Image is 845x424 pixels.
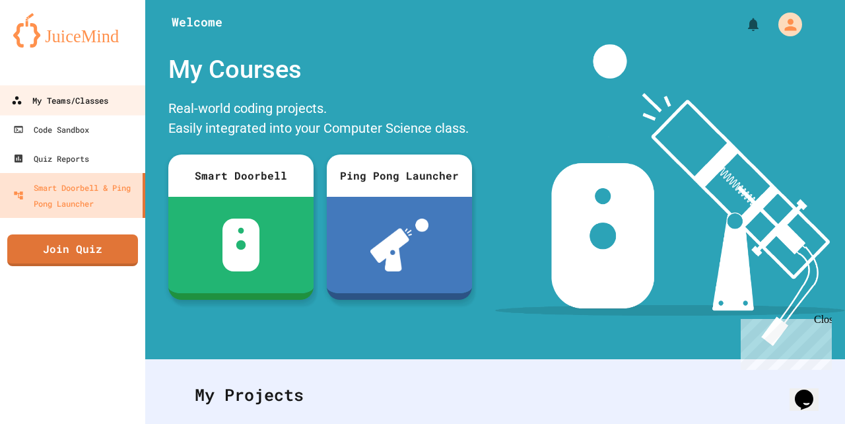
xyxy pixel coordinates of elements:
img: logo-orange.svg [13,13,132,48]
div: My Teams/Classes [11,92,108,109]
div: Ping Pong Launcher [327,155,472,197]
div: Smart Doorbell [168,155,314,197]
div: Quiz Reports [13,151,89,166]
div: Code Sandbox [13,122,89,137]
img: sdb-white.svg [222,219,260,271]
div: My Notifications [721,13,764,36]
div: My Courses [162,44,479,95]
div: Smart Doorbell & Ping Pong Launcher [13,180,137,211]
iframe: chat widget [790,371,832,411]
img: ppl-with-ball.png [370,219,429,271]
div: My Account [764,9,805,40]
a: Join Quiz [7,234,138,266]
iframe: chat widget [735,314,832,370]
img: banner-image-my-projects.png [495,44,845,346]
div: My Projects [182,369,809,421]
div: Chat with us now!Close [5,5,91,84]
div: Real-world coding projects. Easily integrated into your Computer Science class. [162,95,479,145]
